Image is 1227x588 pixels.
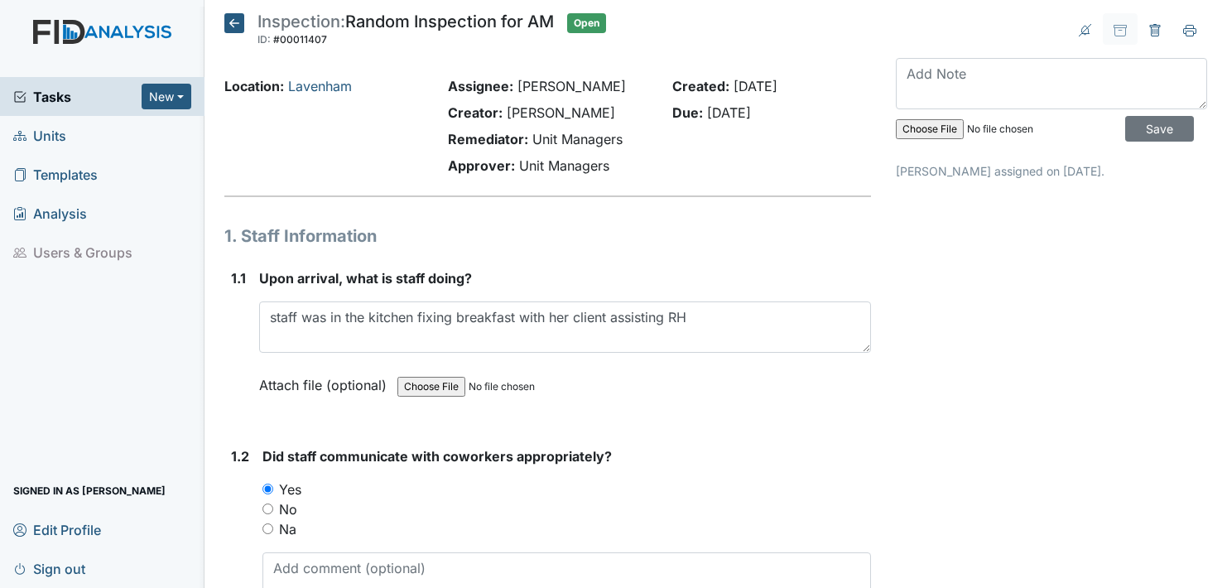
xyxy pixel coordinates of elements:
span: Sign out [13,556,85,581]
span: #00011407 [273,33,327,46]
input: Yes [262,484,273,494]
span: Edit Profile [13,517,101,542]
span: Analysis [13,200,87,226]
a: Lavenham [288,78,352,94]
button: New [142,84,191,109]
span: Upon arrival, what is staff doing? [259,270,472,287]
input: No [262,504,273,514]
span: [DATE] [707,104,751,121]
p: [PERSON_NAME] assigned on [DATE]. [896,162,1207,180]
span: Units [13,123,66,148]
span: [PERSON_NAME] [517,78,626,94]
div: Random Inspection for AM [257,13,554,50]
label: Attach file (optional) [259,366,393,395]
strong: Assignee: [448,78,513,94]
span: Templates [13,161,98,187]
label: 1.1 [231,268,246,288]
a: Tasks [13,87,142,107]
label: No [279,499,297,519]
label: Na [279,519,296,539]
span: Unit Managers [532,131,623,147]
strong: Due: [672,104,703,121]
span: ID: [257,33,271,46]
label: Yes [279,480,301,499]
input: Save [1125,116,1194,142]
span: Signed in as [PERSON_NAME] [13,478,166,504]
span: [DATE] [734,78,777,94]
h1: 1. Staff Information [224,224,871,248]
strong: Created: [672,78,729,94]
span: Inspection: [257,12,345,31]
input: Na [262,523,273,534]
span: Did staff communicate with coworkers appropriately? [262,448,612,465]
label: 1.2 [231,446,249,466]
strong: Creator: [448,104,503,121]
span: Open [567,13,606,33]
span: [PERSON_NAME] [507,104,615,121]
strong: Location: [224,78,284,94]
strong: Remediator: [448,131,528,147]
strong: Approver: [448,157,515,174]
span: Unit Managers [519,157,609,174]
